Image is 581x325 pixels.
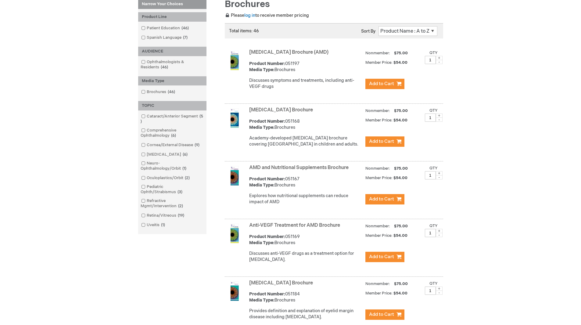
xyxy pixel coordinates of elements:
strong: Product Number: [249,234,285,239]
strong: Product Number: [249,61,285,66]
span: Add to Cart [369,139,394,144]
strong: Media Type: [249,240,274,245]
div: 051168 Brochures [249,118,362,131]
span: Add to Cart [369,312,394,317]
p: Academy-developed [MEDICAL_DATA] brochure covering [GEOGRAPHIC_DATA] in children and adults. [249,135,362,147]
div: 051197 Brochures [249,61,362,73]
span: $54.00 [393,175,408,180]
p: Discusses symptoms and treatments, including anti-VEGF drugs [249,78,362,90]
strong: Media Type: [249,125,274,130]
span: 3 [176,190,184,194]
a: [MEDICAL_DATA] Brochure [249,107,313,113]
input: Qty [425,114,436,122]
strong: Nonmember: [365,107,390,115]
div: AUDIENCE [138,47,206,56]
strong: Nonmember: [365,280,390,288]
a: [MEDICAL_DATA] Brochure [249,280,313,286]
input: Qty [425,229,436,237]
span: 1 [160,222,167,227]
img: Age-Related Macular Degeneration Brochure (AMD) [225,51,244,70]
strong: Product Number: [249,119,285,124]
a: Pediatric Ophth/Strabismus3 [140,184,205,195]
strong: Member Price: [365,60,393,65]
button: Add to Cart [365,136,404,147]
span: 46 [159,65,170,70]
label: Qty [429,166,438,171]
img: Blepharitis Brochure [225,281,244,301]
a: Comprehensive Ophthalmology6 [140,128,205,139]
strong: Media Type: [249,67,274,72]
span: 2 [183,175,191,180]
span: 1 [181,166,188,171]
label: Sort By [361,29,375,34]
strong: Media Type: [249,298,274,303]
span: 2 [177,204,185,208]
a: Brochures46 [140,89,178,95]
a: Spanish Language7 [140,35,190,41]
span: 6 [181,152,189,157]
a: AMD and Nutritional Supplements Brochure [249,165,349,171]
span: $54.00 [393,60,408,65]
span: 9 [193,143,201,147]
img: Amblyopia Brochure [225,108,244,128]
label: Qty [429,108,438,113]
input: Qty [425,287,436,295]
span: $54.00 [393,291,408,296]
label: Qty [429,50,438,55]
a: Cornea/External Disease9 [140,142,202,148]
input: Qty [425,171,436,179]
a: Patient Education46 [140,25,191,31]
span: $75.00 [393,224,409,229]
a: log in [244,13,255,18]
a: Cataract/Anterior Segment5 [140,114,205,125]
span: $75.00 [393,108,409,113]
span: $75.00 [393,51,409,56]
span: Add to Cart [369,81,394,87]
strong: Nonmember: [365,165,390,172]
div: Media Type [138,76,206,86]
div: Provides definition and explanation of eyelid margin disease including [MEDICAL_DATA]. [249,308,362,320]
strong: Member Price: [365,118,393,123]
input: Qty [425,56,436,64]
strong: Member Price: [365,291,393,296]
a: Neuro-Ophthalmology/Orbit1 [140,161,205,172]
strong: Media Type: [249,182,274,188]
strong: Member Price: [365,175,393,180]
strong: Member Price: [365,233,393,238]
span: 7 [181,35,189,40]
a: Refractive Mgmt/Intervention2 [140,198,205,209]
span: Add to Cart [369,196,394,202]
span: $54.00 [393,233,408,238]
span: 6 [170,133,178,138]
div: Discusses anti-VEGF drugs as a treatment option for [MEDICAL_DATA]. [249,251,362,263]
div: 051169 Brochures [249,234,362,246]
button: Add to Cart [365,252,404,262]
span: 5 [141,114,203,124]
span: $75.00 [393,281,409,286]
strong: Nonmember: [365,49,390,57]
strong: Product Number: [249,291,285,297]
a: Oculoplastics/Orbit2 [140,175,192,181]
a: Anti-VEGF Treatment for AMD Brochure [249,222,340,228]
span: Total items: 46 [229,28,259,34]
span: Please to receive member pricing [225,13,309,18]
div: 051167 Brochures [249,176,362,188]
label: Qty [429,281,438,286]
span: 19 [176,213,186,218]
a: Retina/Vitreous19 [140,213,187,218]
span: $75.00 [393,166,409,171]
a: Uveitis1 [140,222,167,228]
a: [MEDICAL_DATA] Brochure (AMD) [249,49,328,55]
a: Ophthalmologists & Residents46 [140,59,205,70]
div: Product Line [138,12,206,22]
img: AMD and Nutritional Supplements Brochure [225,166,244,186]
button: Add to Cart [365,194,404,204]
p: Explores how nutritional supplements can reduce impact of AMD [249,193,362,205]
span: $54.00 [393,118,408,123]
button: Add to Cart [365,79,404,89]
div: TOPIC [138,101,206,110]
div: 051184 Brochures [249,291,362,303]
strong: Nonmember: [365,222,390,230]
strong: Product Number: [249,176,285,182]
label: Qty [429,223,438,228]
